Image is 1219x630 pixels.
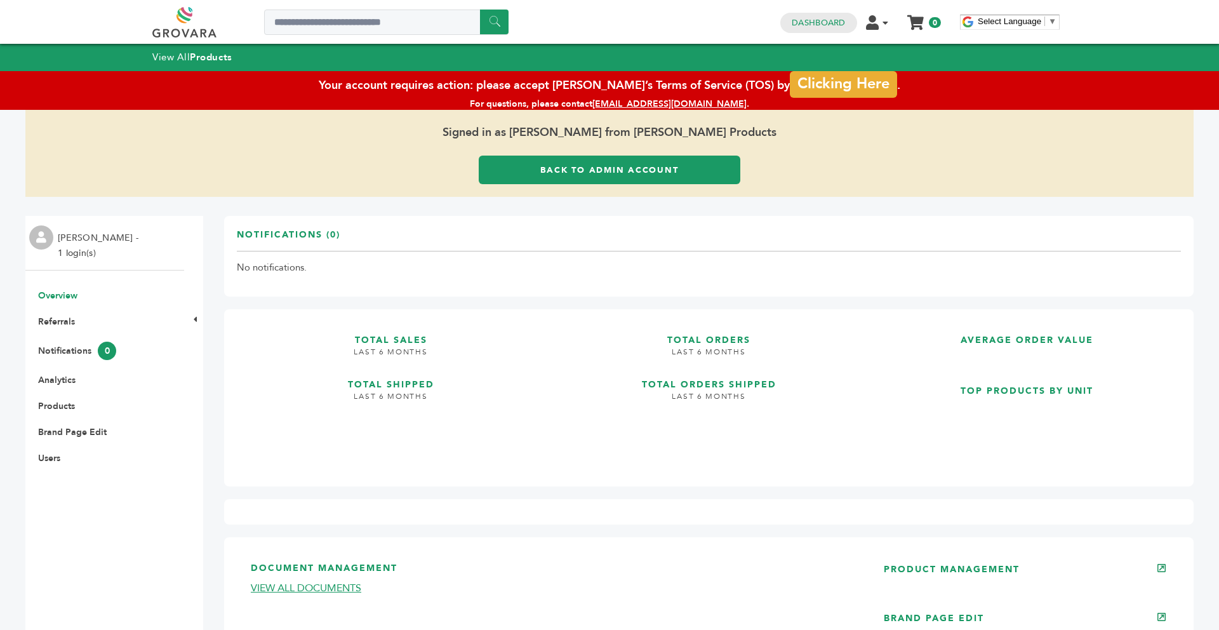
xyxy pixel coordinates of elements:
[237,322,545,464] a: TOTAL SALES LAST 6 MONTHS TOTAL SHIPPED LAST 6 MONTHS
[190,51,232,64] strong: Products
[98,342,116,360] span: 0
[884,612,984,624] a: BRAND PAGE EDIT
[38,345,116,357] a: Notifications0
[237,322,545,347] h3: TOTAL SALES
[792,17,845,29] a: Dashboard
[479,156,740,184] a: Back to Admin Account
[592,98,747,110] a: [EMAIL_ADDRESS][DOMAIN_NAME]
[978,17,1056,26] a: Select Language​
[1048,17,1056,26] span: ▼
[555,391,863,412] h4: LAST 6 MONTHS
[909,11,923,25] a: My Cart
[237,366,545,391] h3: TOTAL SHIPPED
[58,231,142,261] li: [PERSON_NAME] - 1 login(s)
[264,10,509,35] input: Search a product or brand...
[555,322,863,347] h3: TOTAL ORDERS
[237,229,340,251] h3: Notifications (0)
[38,316,75,328] a: Referrals
[38,374,76,386] a: Analytics
[38,400,75,412] a: Products
[38,452,60,464] a: Users
[251,581,361,595] a: VIEW ALL DOCUMENTS
[873,322,1181,347] h3: AVERAGE ORDER VALUE
[237,391,545,412] h4: LAST 6 MONTHS
[873,373,1181,464] a: TOP PRODUCTS BY UNIT
[555,366,863,391] h3: TOTAL ORDERS SHIPPED
[152,51,232,64] a: View AllProducts
[38,426,107,438] a: Brand Page Edit
[237,251,1181,285] td: No notifications.
[873,322,1181,363] a: AVERAGE ORDER VALUE
[251,562,846,582] h3: DOCUMENT MANAGEMENT
[38,290,77,302] a: Overview
[555,322,863,464] a: TOTAL ORDERS LAST 6 MONTHS TOTAL ORDERS SHIPPED LAST 6 MONTHS
[237,347,545,367] h4: LAST 6 MONTHS
[29,225,53,250] img: profile.png
[555,347,863,367] h4: LAST 6 MONTHS
[978,17,1041,26] span: Select Language
[790,71,896,98] a: Clicking Here
[25,110,1194,156] span: Signed in as [PERSON_NAME] from [PERSON_NAME] Products
[884,563,1020,575] a: PRODUCT MANAGEMENT
[873,373,1181,398] h3: TOP PRODUCTS BY UNIT
[929,17,941,28] span: 0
